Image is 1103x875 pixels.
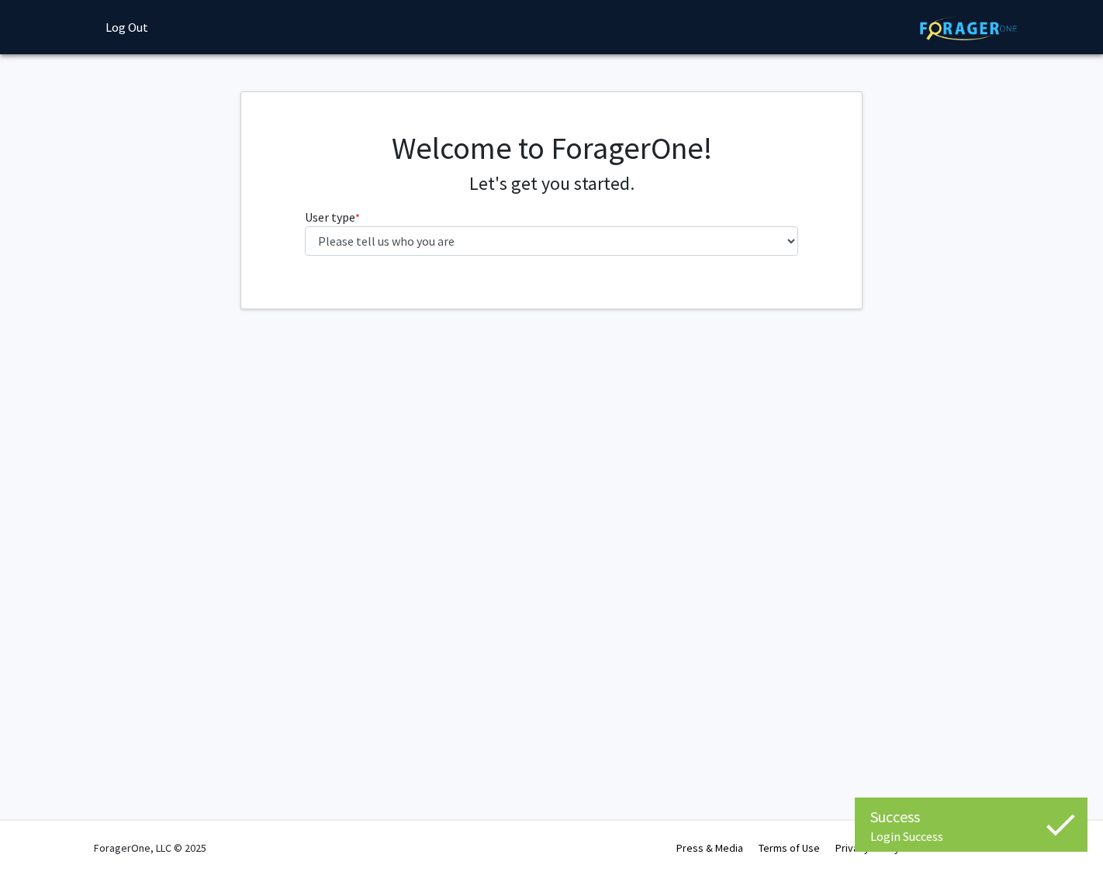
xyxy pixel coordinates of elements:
[305,129,799,167] h1: Welcome to ForagerOne!
[835,841,900,855] a: Privacy Policy
[759,841,820,855] a: Terms of Use
[676,841,743,855] a: Press & Media
[920,16,1017,40] img: ForagerOne Logo
[305,208,360,226] label: User type
[870,828,1072,844] div: Login Success
[94,821,206,875] div: ForagerOne, LLC © 2025
[305,173,799,195] h4: Let's get you started.
[870,805,1072,828] div: Success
